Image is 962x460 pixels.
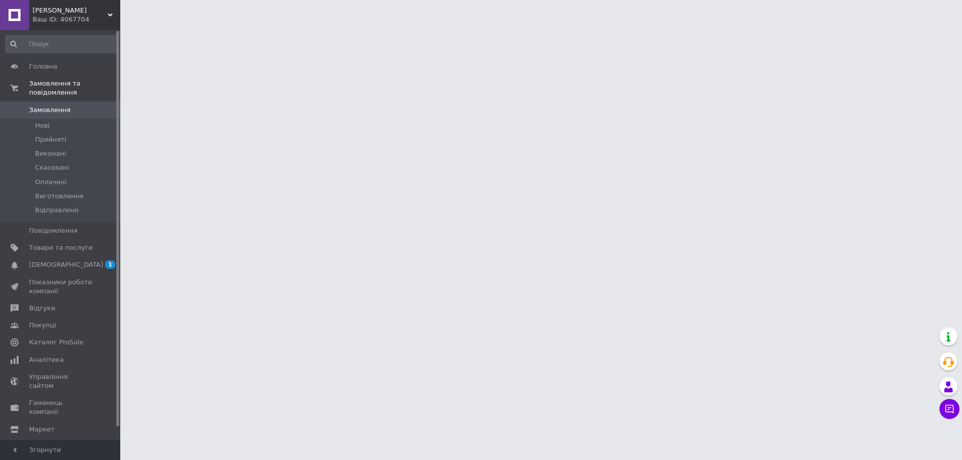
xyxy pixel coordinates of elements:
[29,278,93,296] span: Показники роботи компанії
[29,79,120,97] span: Замовлення та повідомлення
[35,135,66,144] span: Прийняті
[29,398,93,416] span: Гаманець компанії
[29,62,57,71] span: Головна
[35,206,79,215] span: Відправлено
[33,15,120,24] div: Ваш ID: 4067704
[35,121,50,130] span: Нові
[29,226,78,235] span: Повідомлення
[29,372,93,390] span: Управління сайтом
[29,425,55,434] span: Маркет
[35,163,69,172] span: Скасовані
[35,149,66,158] span: Виконані
[33,6,108,15] span: Фуджіфільм Овруч
[29,304,55,313] span: Відгуки
[35,192,83,201] span: Виготовлення
[29,106,71,115] span: Замовлення
[29,243,93,252] span: Товари та послуги
[105,260,115,269] span: 1
[29,260,103,269] span: [DEMOGRAPHIC_DATA]
[5,35,118,53] input: Пошук
[939,399,959,419] button: Чат з покупцем
[29,355,64,364] span: Аналітика
[29,338,83,347] span: Каталог ProSale
[35,178,67,187] span: Оплачені
[29,321,56,330] span: Покупці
